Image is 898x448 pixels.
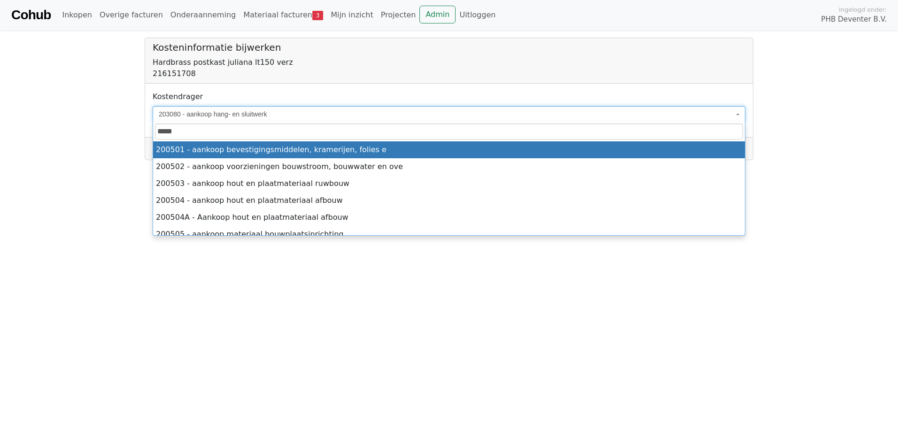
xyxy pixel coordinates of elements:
[153,158,745,175] li: 200502 - aankoop voorzieningen bouwstroom, bouwwater en ove
[327,6,377,24] a: Mijn inzicht
[153,42,745,53] h5: Kosteninformatie bijwerken
[153,68,745,79] div: 216151708
[456,6,499,24] a: Uitloggen
[153,226,745,243] li: 200505 - aankoop materiaal bouwplaatsinrichting
[839,5,887,14] span: Ingelogd onder:
[419,6,456,23] a: Admin
[312,11,323,20] span: 3
[11,4,51,26] a: Cohub
[153,209,745,226] li: 200504A - Aankoop hout en plaatmateriaal afbouw
[153,91,203,102] label: Kostendrager
[153,175,745,192] li: 200503 - aankoop hout en plaatmateriaal ruwbouw
[377,6,420,24] a: Projecten
[167,6,240,24] a: Onderaanneming
[153,192,745,209] li: 200504 - aankoop hout en plaatmateriaal afbouw
[153,141,745,158] li: 200501 - aankoop bevestigingsmiddelen, kramerijen, folies e
[96,6,167,24] a: Overige facturen
[821,14,887,25] span: PHB Deventer B.V.
[153,106,745,122] span: 203080 - aankoop hang- en sluitwerk
[159,109,734,119] span: 203080 - aankoop hang- en sluitwerk
[153,57,745,68] div: Hardbrass postkast juliana lt150 verz
[58,6,95,24] a: Inkopen
[240,6,327,24] a: Materiaal facturen3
